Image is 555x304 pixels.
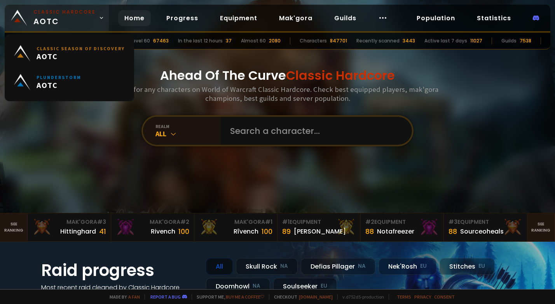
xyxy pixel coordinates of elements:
[294,227,346,236] div: [PERSON_NAME]
[118,10,151,26] a: Home
[60,227,96,236] div: Hittinghard
[234,227,258,236] div: Rîvench
[301,258,375,275] div: Defias Pillager
[478,262,485,270] small: EU
[241,37,266,44] div: Almost 60
[440,258,495,275] div: Stitches
[434,294,455,300] a: Consent
[321,282,327,290] small: EU
[365,218,439,226] div: Equipment
[269,37,281,44] div: 2080
[206,258,233,275] div: All
[273,278,337,295] div: Soulseeker
[449,226,457,237] div: 88
[282,226,291,237] div: 89
[226,294,264,300] a: Buy me a coffee
[328,10,363,26] a: Guilds
[214,10,264,26] a: Equipment
[151,227,175,236] div: Rivench
[113,85,442,103] h3: Look for any characters on World of Warcraft Classic Hardcore. Check best equipped players, mak'g...
[300,37,327,44] div: Characters
[299,294,333,300] a: [DOMAIN_NAME]
[420,262,427,270] small: EU
[105,294,140,300] span: Made by
[33,9,96,16] small: Classic Hardcore
[225,117,403,145] input: Search a character...
[9,68,129,97] a: PlunderstormAOTC
[520,37,531,44] div: 7538
[282,218,356,226] div: Equipment
[150,294,181,300] a: Report a bug
[262,226,272,237] div: 100
[253,282,260,290] small: NA
[178,226,189,237] div: 100
[41,258,197,283] h1: Raid progress
[226,37,232,44] div: 37
[116,218,189,226] div: Mak'Gora
[153,37,169,44] div: 67463
[410,10,461,26] a: Population
[178,37,223,44] div: In the last 12 hours
[155,129,221,138] div: All
[199,218,272,226] div: Mak'Gora
[286,67,395,84] span: Classic Hardcore
[527,213,555,241] a: Seeranking
[160,66,395,85] h1: Ahead Of The Curve
[33,9,96,27] span: AOTC
[206,278,270,295] div: Doomhowl
[180,218,189,226] span: # 2
[280,262,288,270] small: NA
[361,213,444,241] a: #2Equipment88Notafreezer
[41,283,197,302] h4: Most recent raid cleaned by Classic Hardcore guilds
[160,10,204,26] a: Progress
[444,213,527,241] a: #3Equipment88Sourceoheals
[449,218,522,226] div: Equipment
[128,294,140,300] a: a fan
[365,226,374,237] div: 88
[424,37,467,44] div: Active last 7 days
[397,294,411,300] a: Terms
[37,51,125,61] span: AOTC
[414,294,431,300] a: Privacy
[377,227,414,236] div: Notafreezer
[471,10,517,26] a: Statistics
[194,213,277,241] a: Mak'Gora#1Rîvench100
[236,258,298,275] div: Skull Rock
[97,218,106,226] span: # 3
[403,37,415,44] div: 3443
[501,37,517,44] div: Guilds
[273,10,319,26] a: Mak'gora
[5,5,109,31] a: Classic HardcoreAOTC
[111,213,194,241] a: Mak'Gora#2Rivench100
[192,294,264,300] span: Support me,
[9,39,129,68] a: Classic Season of DiscoveryAOTC
[265,218,272,226] span: # 1
[358,262,366,270] small: NA
[470,37,482,44] div: 11027
[379,258,436,275] div: Nek'Rosh
[282,218,290,226] span: # 1
[460,227,504,236] div: Sourceoheals
[131,37,150,44] div: Level 60
[37,46,125,51] small: Classic Season of Discovery
[269,294,333,300] span: Checkout
[277,213,361,241] a: #1Equipment89[PERSON_NAME]
[365,218,374,226] span: # 2
[449,218,457,226] span: # 3
[99,226,106,237] div: 41
[32,218,106,226] div: Mak'Gora
[337,294,384,300] span: v. d752d5 - production
[37,80,81,90] span: AOTC
[37,74,81,80] small: Plunderstorm
[330,37,347,44] div: 847701
[28,213,111,241] a: Mak'Gora#3Hittinghard41
[356,37,400,44] div: Recently scanned
[155,123,221,129] div: realm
